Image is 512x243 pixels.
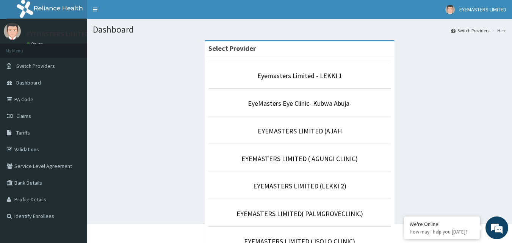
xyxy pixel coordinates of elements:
li: Here [490,27,506,34]
strong: Select Provider [208,44,256,53]
a: EyeMasters Eye Clinic- Kubwa Abuja- [248,99,352,108]
img: User Image [445,5,455,14]
a: EYEMASTERS LIMITED( PALMGROVECLINIC) [236,209,363,218]
p: How may I help you today? [410,229,474,235]
span: Dashboard [16,79,41,86]
p: EYEMASTERS LIMITED [27,31,89,38]
a: Switch Providers [451,27,489,34]
div: We're Online! [410,221,474,227]
a: Online [27,41,45,47]
img: User Image [4,23,21,40]
a: EYEMASTERS LIMITED (AJAH [258,127,342,135]
span: EYEMASTERS LIMITED [459,6,506,13]
span: Tariffs [16,129,30,136]
a: EYEMASTERS LIMITED ( AGUNGI CLINIC) [241,154,358,163]
span: Switch Providers [16,63,55,69]
a: Eyemasters Limited - LEKKI 1 [257,71,342,80]
h1: Dashboard [93,25,506,34]
span: Claims [16,113,31,119]
a: EYEMASTERS LIMITED (LEKKI 2) [253,182,346,190]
